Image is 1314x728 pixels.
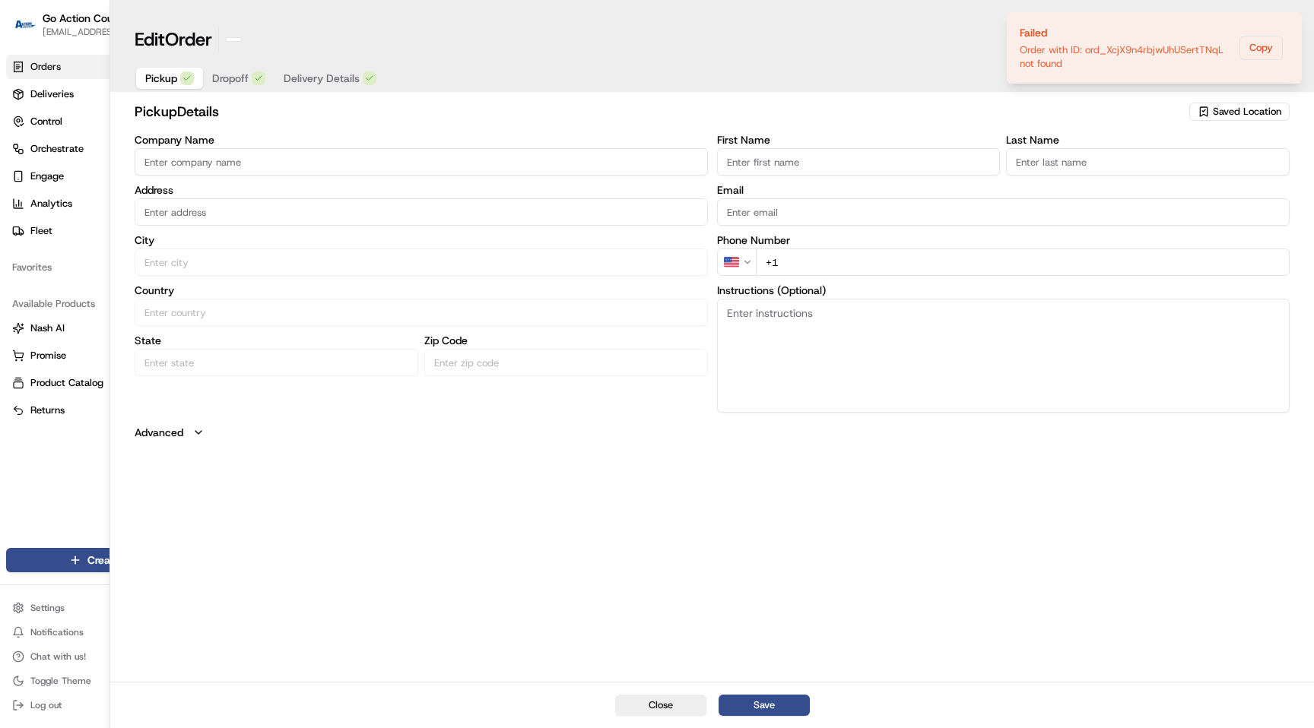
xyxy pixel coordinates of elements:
span: Order [165,27,212,52]
h2: pickup Details [135,101,1186,122]
input: Enter email [717,198,1290,226]
input: Enter zip code [424,349,708,376]
span: Dropoff [212,71,249,86]
label: Country [135,285,708,296]
span: Delivery Details [284,71,360,86]
h1: Edit [135,27,212,52]
label: Email [717,185,1290,195]
label: Instructions (Optional) [717,285,1290,296]
button: Saved Location [1189,101,1290,122]
input: Enter last name [1006,148,1290,176]
input: Enter phone number [756,248,1290,276]
label: Address [135,185,708,195]
label: State [135,335,418,346]
input: Enter address [135,198,708,226]
label: City [135,235,708,245]
button: Advanced [135,425,1290,440]
span: Pickup [145,71,177,86]
label: First Name [717,135,1001,145]
button: Copy [1239,36,1283,60]
label: Phone Number [717,235,1290,245]
input: Enter state [135,349,418,376]
input: Enter city [135,248,708,276]
span: Saved Location [1213,105,1281,119]
label: Company Name [135,135,708,145]
label: Zip Code [424,335,708,346]
div: Failed [1020,25,1233,40]
label: Last Name [1006,135,1290,145]
button: Save [719,695,810,716]
button: Close [615,695,706,716]
input: Enter country [135,299,708,326]
input: Enter first name [717,148,1001,176]
div: Order with ID: ord_XcjX9n4rbjwUhUSertTNqL not found [1020,43,1233,71]
label: Advanced [135,425,183,440]
input: Enter company name [135,148,708,176]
